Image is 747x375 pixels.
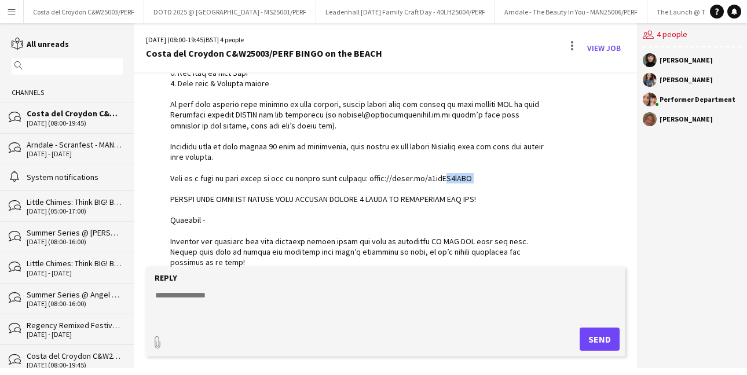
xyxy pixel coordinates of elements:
a: All unreads [12,39,69,49]
div: Summer Series @ [PERSON_NAME] & Wingz [27,227,123,238]
div: Arndale - Scranfest - MAN25003/PERF [27,139,123,150]
div: Little Chimes: Think BIG! BWCH25003/PERF [27,258,123,269]
a: View Job [583,39,625,57]
button: Arndale - The Beauty In You - MAN25006/PERF [495,1,647,23]
div: Costa del Croydon C&W25003/PERF BINGO on the BEACH [146,48,382,58]
div: Summer Series @ Angel Egg Soliders [27,289,123,300]
div: Little Chimes: Think BIG! BWCH25003/PERF [27,197,123,207]
div: [DATE] (08:00-19:45) [27,361,123,369]
div: [DATE] (08:00-16:00) [27,300,123,308]
div: [DATE] (05:00-17:00) [27,207,123,215]
div: Performer Department [660,96,735,103]
span: BST [206,35,217,44]
button: DOTD 2025 @ [GEOGRAPHIC_DATA] - MS25001/PERF [144,1,316,23]
div: 4 people [643,23,741,47]
button: Send [580,328,620,351]
div: [PERSON_NAME] [660,57,713,64]
div: Costa del Croydon C&W25003/PERF [27,351,123,361]
div: [DATE] (08:00-19:45) | 4 people [146,35,382,45]
div: [DATE] - [DATE] [27,269,123,277]
button: Leadenhall [DATE] Family Craft Day - 40LH25004/PERF [316,1,495,23]
div: Costa del Croydon C&W25003/PERF BINGO on the BEACH [27,108,123,119]
div: System notifications [27,172,123,182]
div: [DATE] - [DATE] [27,330,123,339]
div: Regency Remixed Festival Place FP25002/PERF [27,320,123,330]
div: [DATE] - [DATE] [27,150,123,158]
button: Costa del Croydon C&W25003/PERF [24,1,144,23]
div: [DATE] (08:00-19:45) [27,119,123,127]
div: [PERSON_NAME] [660,116,713,123]
label: Reply [155,273,177,283]
div: [PERSON_NAME] [660,76,713,83]
div: [DATE] (08:00-16:00) [27,238,123,246]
